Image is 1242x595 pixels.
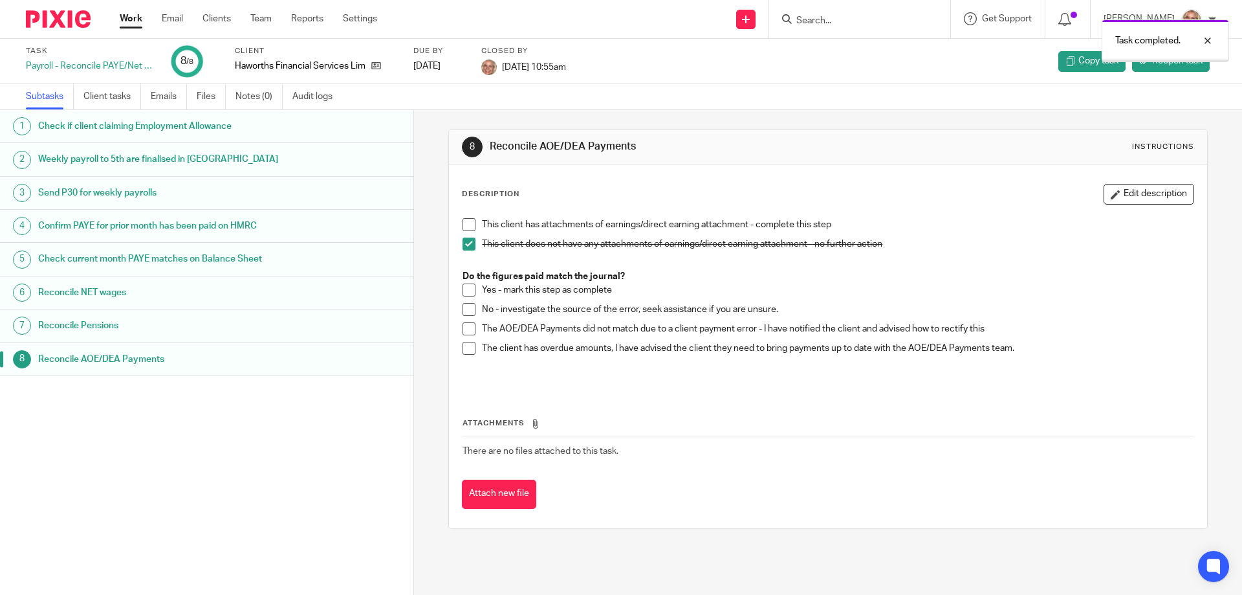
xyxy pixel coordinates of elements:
[482,284,1193,297] p: Yes - mark this step as complete
[292,84,342,109] a: Audit logs
[162,12,183,25] a: Email
[151,84,187,109] a: Emails
[462,137,483,157] div: 8
[13,350,31,368] div: 8
[202,12,231,25] a: Clients
[13,284,31,302] div: 6
[463,447,618,456] span: There are no files attached to this task.
[38,117,280,136] h1: Check if client claiming Employment Allowance
[481,60,497,75] img: SJ.jpg
[291,12,323,25] a: Reports
[482,342,1193,355] p: The client has overdue amounts, I have advised the client they need to bring payments up to date ...
[180,54,193,69] div: 8
[235,60,365,73] p: Haworths Financial Services Limited
[1104,184,1194,205] button: Edit description
[26,84,74,109] a: Subtasks
[250,12,272,25] a: Team
[38,249,280,269] h1: Check current month PAYE matches on Balance Sheet
[463,272,625,281] strong: Do the figures paid match the journal?
[343,12,377,25] a: Settings
[13,317,31,335] div: 7
[1115,34,1181,47] p: Task completed.
[38,183,280,203] h1: Send P30 for weekly payrolls
[13,217,31,235] div: 4
[38,316,280,335] h1: Reconcile Pensions
[26,60,155,73] div: Payroll - Reconcile PAYE/Net Wages and send P30 to client
[38,350,280,369] h1: Reconcile AOE/DEA Payments
[38,216,280,236] h1: Confirm PAYE for prior month has been paid on HMRC
[482,303,1193,316] p: No - investigate the source of the error, seek assistance if you are unsure.
[83,84,141,109] a: Client tasks
[462,480,536,509] button: Attach new file
[482,322,1193,335] p: The AOE/DEA Payments did not match due to a client payment error - I have notified the client and...
[13,117,31,135] div: 1
[197,84,226,109] a: Files
[481,46,566,56] label: Closed by
[463,420,525,427] span: Attachments
[462,189,519,199] p: Description
[120,12,142,25] a: Work
[186,58,193,65] small: /8
[490,140,856,153] h1: Reconcile AOE/DEA Payments
[235,84,283,109] a: Notes (0)
[413,46,465,56] label: Due by
[482,218,1193,231] p: This client has attachments of earnings/direct earning attachment - complete this step
[38,150,280,169] h1: Weekly payroll to 5th are finalised in [GEOGRAPHIC_DATA]
[235,46,397,56] label: Client
[1132,142,1194,152] div: Instructions
[413,60,465,73] div: [DATE]
[502,62,566,71] span: [DATE] 10:55am
[13,184,31,202] div: 3
[26,10,91,28] img: Pixie
[26,46,155,56] label: Task
[482,238,1193,251] p: This client does not have any attachments of earnings/direct earning attachment - no further action
[13,251,31,269] div: 5
[38,283,280,302] h1: Reconcile NET wages
[13,151,31,169] div: 2
[1181,9,1202,30] img: SJ.jpg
